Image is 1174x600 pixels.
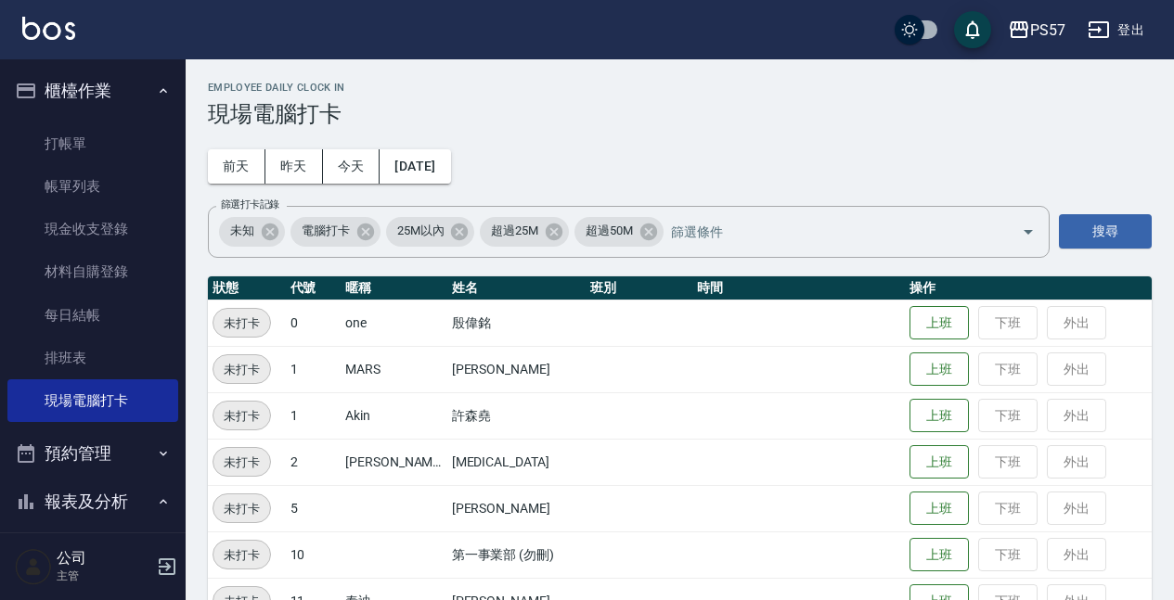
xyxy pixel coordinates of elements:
[447,531,586,578] td: 第一事業部 (勿刪)
[22,17,75,40] img: Logo
[221,198,279,211] label: 篩選打卡記錄
[910,352,969,387] button: 上班
[1080,13,1152,47] button: 登出
[480,217,569,247] div: 超過25M
[219,217,285,247] div: 未知
[286,276,341,300] th: 代號
[341,392,447,439] td: Akin
[447,300,586,346] td: 殷偉銘
[7,208,178,250] a: 現金收支登錄
[265,149,323,184] button: 昨天
[213,406,270,426] span: 未打卡
[954,11,991,48] button: save
[341,439,447,485] td: [PERSON_NAME]
[380,149,450,184] button: [DATE]
[447,485,586,531] td: [PERSON_NAME]
[208,101,1152,127] h3: 現場電腦打卡
[1059,214,1152,249] button: 搜尋
[286,346,341,392] td: 1
[7,250,178,293] a: 材料自購登錄
[666,215,989,248] input: 篩選條件
[208,276,286,300] th: 狀態
[7,379,178,422] a: 現場電腦打卡
[447,276,586,300] th: 姓名
[286,439,341,485] td: 2
[57,568,151,584] p: 主管
[910,491,969,526] button: 上班
[213,545,270,565] span: 未打卡
[386,222,456,240] span: 25M以內
[910,306,969,340] button: 上班
[15,548,52,585] img: Person
[910,445,969,479] button: 上班
[208,82,1152,94] h2: Employee Daily Clock In
[7,165,178,208] a: 帳單列表
[7,429,178,478] button: 預約管理
[7,337,178,379] a: 排班表
[323,149,381,184] button: 今天
[290,222,361,240] span: 電腦打卡
[1030,19,1065,42] div: PS57
[341,346,447,392] td: MARS
[286,485,341,531] td: 5
[286,531,341,578] td: 10
[213,360,270,379] span: 未打卡
[286,392,341,439] td: 1
[447,346,586,392] td: [PERSON_NAME]
[341,276,447,300] th: 暱稱
[447,392,586,439] td: 許森堯
[910,538,969,572] button: 上班
[905,276,1152,300] th: 操作
[290,217,381,247] div: 電腦打卡
[574,217,664,247] div: 超過50M
[586,276,692,300] th: 班別
[286,300,341,346] td: 0
[7,122,178,165] a: 打帳單
[7,478,178,526] button: 報表及分析
[1000,11,1073,49] button: PS57
[447,439,586,485] td: [MEDICAL_DATA]
[7,67,178,115] button: 櫃檯作業
[213,313,270,333] span: 未打卡
[386,217,475,247] div: 25M以內
[692,276,905,300] th: 時間
[219,222,265,240] span: 未知
[7,294,178,337] a: 每日結帳
[208,149,265,184] button: 前天
[480,222,549,240] span: 超過25M
[213,453,270,472] span: 未打卡
[910,399,969,433] button: 上班
[574,222,644,240] span: 超過50M
[341,300,447,346] td: one
[1013,217,1043,247] button: Open
[213,499,270,518] span: 未打卡
[57,549,151,568] h5: 公司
